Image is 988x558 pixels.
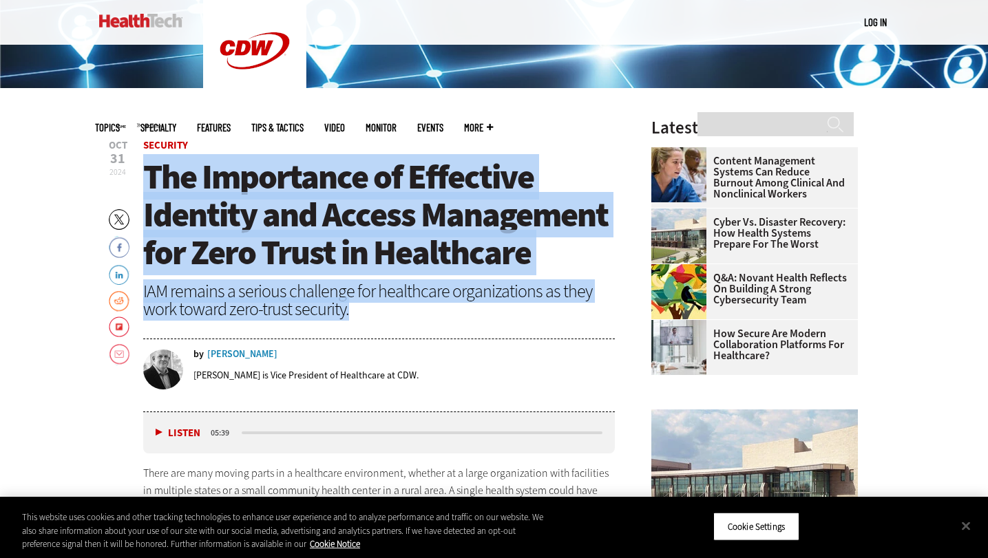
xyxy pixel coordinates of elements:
[310,538,360,550] a: More information about your privacy
[651,217,850,250] a: Cyber vs. Disaster Recovery: How Health Systems Prepare for the Worst
[464,122,493,133] span: More
[156,428,200,438] button: Listen
[143,464,616,552] p: There are many moving parts in a healthcare environment, whether at a large organization with fac...
[651,147,706,202] img: nurses talk in front of desktop computer
[251,122,304,133] a: Tips & Tactics
[713,512,799,541] button: Cookie Settings
[193,369,419,382] p: [PERSON_NAME] is Vice President of Healthcare at CDW.
[864,15,887,30] div: User menu
[140,122,176,133] span: Specialty
[99,14,182,28] img: Home
[651,320,713,331] a: care team speaks with physician over conference call
[651,208,706,264] img: University of Vermont Medical Center’s main campus
[22,511,543,551] div: This website uses cookies and other tracking technologies to enhance user experience and to analy...
[193,350,204,359] span: by
[366,122,397,133] a: MonITor
[651,155,850,200] a: Content Management Systems Can Reduce Burnout Among Clinical and Nonclinical Workers
[651,320,706,375] img: care team speaks with physician over conference call
[324,122,345,133] a: Video
[109,152,127,166] span: 31
[651,328,850,361] a: How Secure Are Modern Collaboration Platforms for Healthcare?
[207,350,277,359] a: [PERSON_NAME]
[143,154,608,275] span: The Importance of Effective Identity and Access Management for Zero Trust in Healthcare
[197,122,231,133] a: Features
[651,272,850,305] a: Q&A: Novant Health Reflects on Building a Strong Cybersecurity Team
[864,16,887,28] a: Log in
[143,350,183,389] img: Mike Grisamore
[109,167,126,178] span: 2024
[417,122,443,133] a: Events
[209,427,240,439] div: duration
[143,412,616,453] div: media player
[95,122,120,133] span: Topics
[651,264,706,319] img: abstract illustration of a tree
[951,511,981,541] button: Close
[109,140,127,151] span: Oct
[203,91,306,105] a: CDW
[651,208,713,219] a: University of Vermont Medical Center’s main campus
[651,119,858,136] h3: Latest Articles
[651,147,713,158] a: nurses talk in front of desktop computer
[651,264,713,275] a: abstract illustration of a tree
[143,282,616,318] div: IAM remains a serious challenge for healthcare organizations as they work toward zero-trust secur...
